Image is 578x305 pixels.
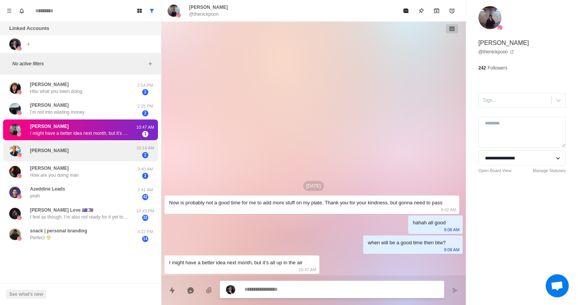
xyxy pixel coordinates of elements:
img: picture [17,111,22,115]
p: 2:54 PM [136,82,155,89]
p: [PERSON_NAME] [30,102,69,109]
p: Perfect 😤 [30,234,51,241]
p: yeah [30,192,40,199]
div: I might have a better idea next month, but it’s all up in the air [169,259,302,267]
p: How are you doing man [30,172,79,179]
button: Notifications [15,5,28,17]
span: 32 [142,215,148,221]
p: @thenickpoon [189,11,219,18]
span: 14 [142,236,148,242]
button: Board View [133,5,146,17]
img: picture [9,187,21,198]
button: Add filters [146,59,155,68]
p: Hbu what you been doing [30,88,82,95]
img: picture [17,46,22,51]
a: Manage Statuses [533,167,566,174]
div: Open chat [546,274,569,297]
p: 8:42 AM [441,206,456,214]
button: Quick replies [164,283,180,298]
p: 10:14 AM [136,145,155,151]
span: 42 [142,194,148,200]
button: See what's new [6,290,46,299]
img: picture [9,229,21,240]
button: Add reminder [444,3,460,18]
div: when will be a good time then btw? [368,239,445,247]
img: picture [17,90,22,94]
button: Send message [447,283,463,298]
img: picture [9,103,21,114]
img: picture [498,25,502,30]
button: Reply with AI [183,283,198,298]
p: 10:43 PM [136,208,155,214]
p: 10:47 AM [136,124,155,131]
p: 242 [478,65,486,71]
img: picture [9,145,21,156]
a: @thenickpoon [478,48,514,55]
a: Open Board View [478,167,512,174]
p: No active filters [12,60,146,67]
p: [DATE] [303,181,324,191]
p: I might have a better idea next month, but it’s all up in the air [30,130,130,137]
button: Add account [24,40,33,49]
p: snack | personal branding [30,227,87,234]
p: [PERSON_NAME] [478,38,529,48]
p: Followers [488,65,507,71]
p: [PERSON_NAME] [30,147,69,154]
img: picture [9,124,21,136]
img: picture [226,285,235,294]
button: Pin [414,3,429,18]
span: 2 [142,110,148,116]
button: Show all conversations [146,5,158,17]
div: hahah all good [413,219,445,227]
img: picture [17,215,22,220]
p: Linked Accounts [9,25,49,32]
div: Now is probably not a good time for me to add more stuff on my plate. Thank you for your kindness... [169,199,442,207]
img: picture [17,194,22,199]
button: Add media [201,283,217,298]
p: I feel as though, I’m also not ready for it yet too. Currently having fun just creating content a... [30,214,130,220]
p: I’m not into wasting money [30,109,85,116]
button: Archive [429,3,444,18]
p: 9:40 AM [136,166,155,172]
img: picture [17,132,22,136]
span: 2 [142,173,148,179]
p: [PERSON_NAME] Love 🇦🇺🇵🇭 [30,207,93,214]
img: picture [9,82,21,94]
p: [PERSON_NAME] [30,81,69,88]
span: 2 [142,152,148,158]
img: picture [176,13,181,18]
p: 10:47 AM [299,265,316,274]
img: picture [9,208,21,219]
p: 9:08 AM [444,225,459,234]
p: 9:22 PM [136,229,155,235]
button: Menu [3,5,15,17]
p: [PERSON_NAME] [30,165,69,172]
img: picture [17,152,22,157]
p: [PERSON_NAME] [189,4,228,11]
img: picture [168,5,180,17]
img: picture [9,38,21,50]
img: picture [17,236,22,241]
p: Azeddine Leads [30,186,65,192]
p: 2:41 AM [136,187,155,193]
img: picture [17,174,22,178]
p: 2:15 PM [136,103,155,109]
p: [PERSON_NAME] [30,123,69,130]
img: picture [478,6,502,29]
span: 1 [142,131,148,137]
img: picture [9,166,21,177]
p: 9:08 AM [444,245,459,254]
span: 2 [142,89,148,95]
button: Mark as read [398,3,414,18]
